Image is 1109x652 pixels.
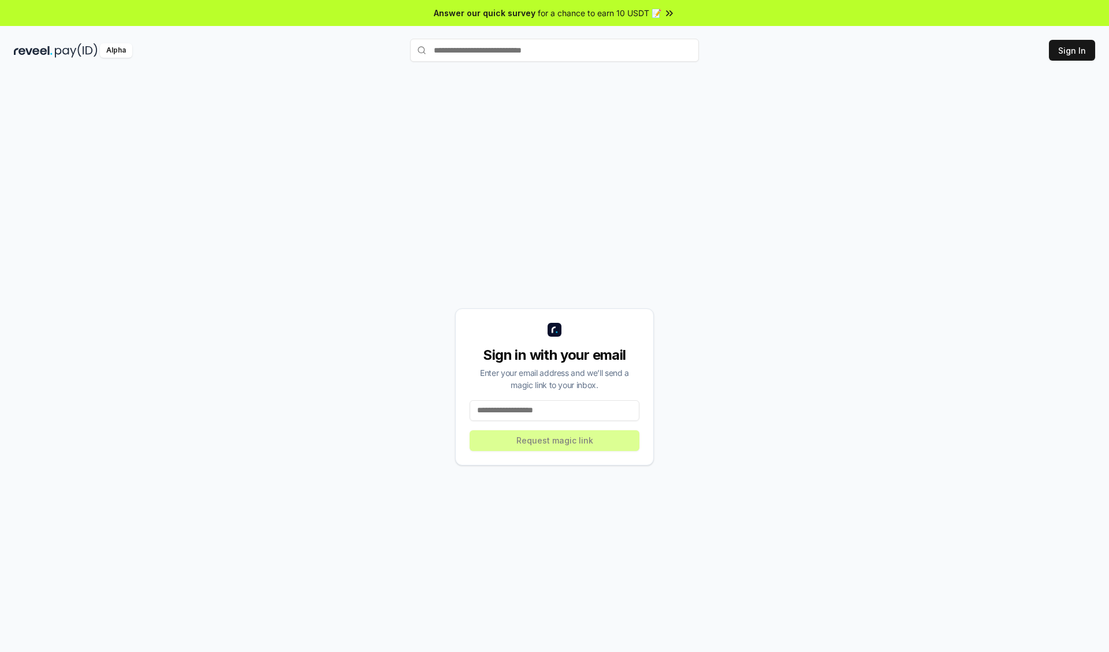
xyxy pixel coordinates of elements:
img: pay_id [55,43,98,58]
div: Enter your email address and we’ll send a magic link to your inbox. [470,367,639,391]
img: reveel_dark [14,43,53,58]
div: Sign in with your email [470,346,639,364]
img: logo_small [548,323,561,337]
div: Alpha [100,43,132,58]
button: Sign In [1049,40,1095,61]
span: Answer our quick survey [434,7,535,19]
span: for a chance to earn 10 USDT 📝 [538,7,661,19]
